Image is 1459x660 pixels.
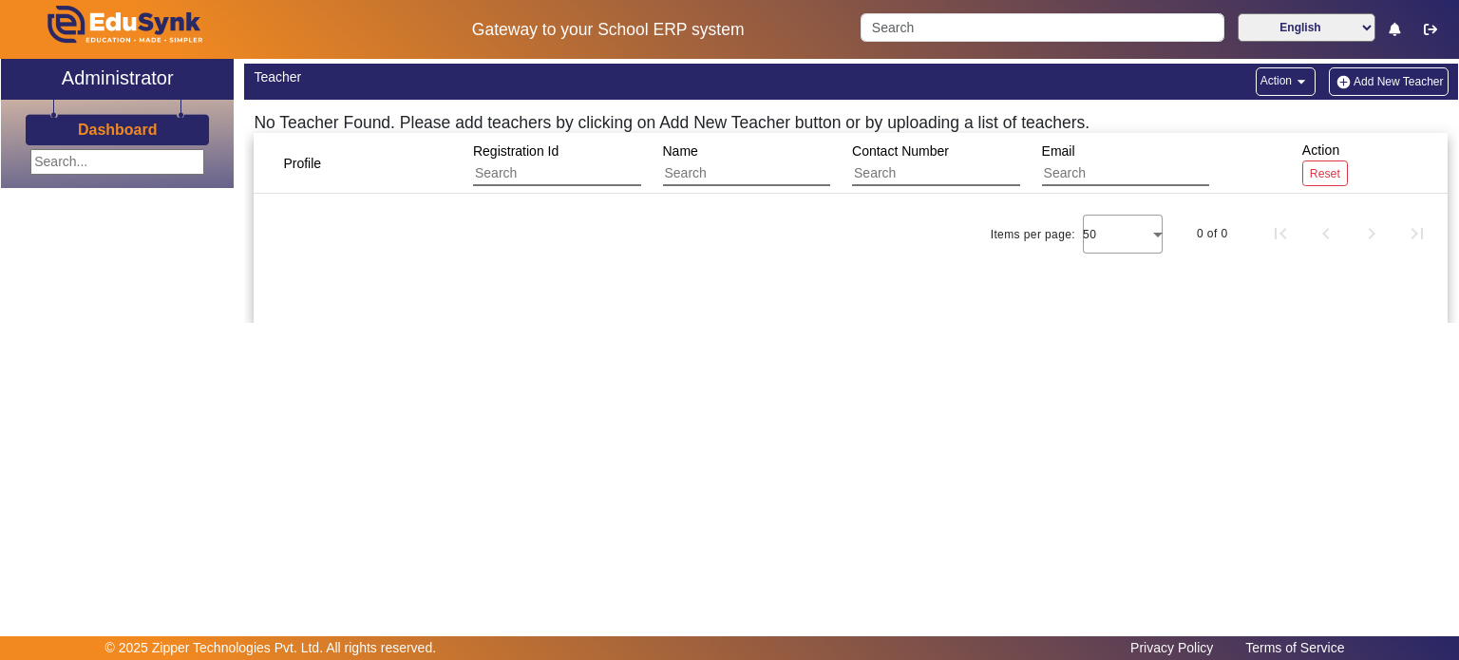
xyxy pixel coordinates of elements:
button: First page [1258,211,1303,256]
img: add-new-student.png [1334,74,1354,90]
h5: No Teacher Found. Please add teachers by clicking on Add New Teacher button or by uploading a lis... [254,113,1448,133]
div: Profile [276,146,345,180]
h3: Dashboard [78,121,158,139]
div: Name [656,134,857,193]
input: Search [861,13,1223,42]
a: Dashboard [77,120,159,140]
div: 0 of 0 [1197,224,1227,243]
span: Profile [283,156,321,171]
a: Administrator [1,59,234,100]
div: Email [1035,134,1236,193]
span: Email [1042,143,1075,159]
input: Search [1042,161,1212,186]
a: Privacy Policy [1121,635,1222,660]
h5: Gateway to your School ERP system [375,20,841,40]
p: © 2025 Zipper Technologies Pvt. Ltd. All rights reserved. [105,638,437,658]
div: Teacher [254,67,841,87]
a: Terms of Service [1236,635,1354,660]
button: Previous page [1303,211,1349,256]
mat-icon: arrow_drop_down [1292,72,1311,91]
button: Reset [1302,160,1348,186]
div: Registration Id [466,134,667,193]
span: Name [663,143,698,159]
input: Search [473,161,643,186]
input: Search... [30,149,204,175]
button: Next page [1349,211,1394,256]
button: Add New Teacher [1329,67,1449,96]
input: Search [852,161,1022,186]
div: Items per page: [991,225,1075,244]
button: Action [1256,67,1316,96]
span: Contact Number [852,143,949,159]
span: Registration Id [473,143,559,159]
div: Contact Number [845,134,1046,193]
h2: Administrator [62,66,174,89]
div: Action [1296,133,1355,193]
button: Last page [1394,211,1440,256]
input: Search [663,161,833,186]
